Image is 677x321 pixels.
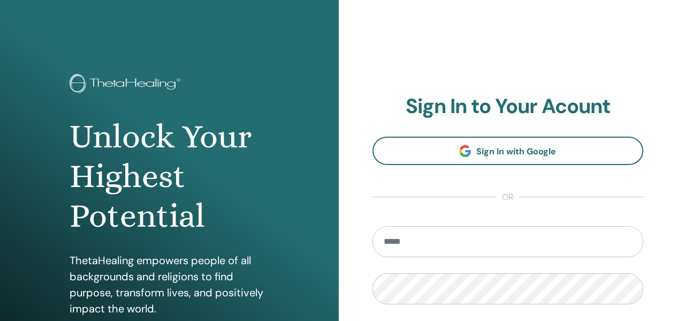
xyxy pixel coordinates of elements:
h2: Sign In to Your Acount [372,94,644,119]
h1: Unlock Your Highest Potential [70,117,269,236]
span: Sign In with Google [476,146,556,157]
span: or [497,191,519,204]
a: Sign In with Google [372,137,644,165]
p: ThetaHealing empowers people of all backgrounds and religions to find purpose, transform lives, a... [70,252,269,317]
